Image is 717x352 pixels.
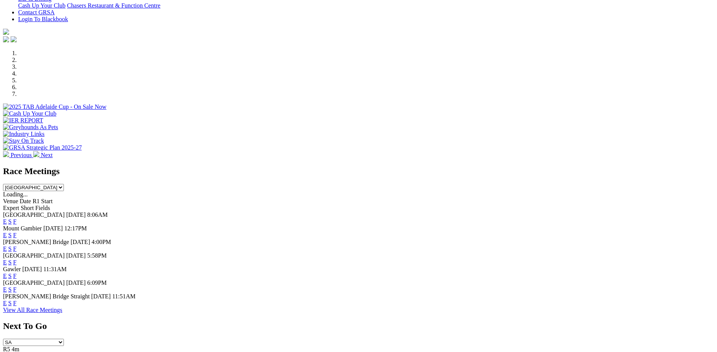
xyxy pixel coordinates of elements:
[66,252,86,259] span: [DATE]
[3,225,42,232] span: Mount Gambier
[18,16,68,22] a: Login To Blackbook
[91,293,111,300] span: [DATE]
[3,252,65,259] span: [GEOGRAPHIC_DATA]
[66,212,86,218] span: [DATE]
[20,198,31,204] span: Date
[71,239,90,245] span: [DATE]
[3,36,9,42] img: facebook.svg
[3,166,714,176] h2: Race Meetings
[13,245,17,252] a: F
[18,2,65,9] a: Cash Up Your Club
[11,152,32,158] span: Previous
[66,279,86,286] span: [DATE]
[13,218,17,225] a: F
[3,152,33,158] a: Previous
[3,286,7,293] a: E
[33,198,53,204] span: R1 Start
[8,300,12,306] a: S
[18,2,714,9] div: Bar & Dining
[21,205,34,211] span: Short
[13,259,17,266] a: F
[11,36,17,42] img: twitter.svg
[13,232,17,238] a: F
[8,273,12,279] a: S
[18,9,54,15] a: Contact GRSA
[3,131,45,137] img: Industry Links
[3,307,62,313] a: View All Race Meetings
[3,293,90,300] span: [PERSON_NAME] Bridge Straight
[91,239,111,245] span: 4:00PM
[33,152,53,158] a: Next
[43,266,67,272] span: 11:31AM
[22,266,42,272] span: [DATE]
[3,218,7,225] a: E
[3,321,714,331] h2: Next To Go
[8,232,12,238] a: S
[3,144,82,151] img: GRSA Strategic Plan 2025-27
[3,239,69,245] span: [PERSON_NAME] Bridge
[87,252,107,259] span: 5:58PM
[43,225,63,232] span: [DATE]
[3,137,44,144] img: Stay On Track
[33,151,39,157] img: chevron-right-pager-white.svg
[3,124,58,131] img: Greyhounds As Pets
[3,205,19,211] span: Expert
[3,191,28,198] span: Loading...
[3,259,7,266] a: E
[13,286,17,293] a: F
[112,293,136,300] span: 11:51AM
[87,279,107,286] span: 6:09PM
[3,245,7,252] a: E
[3,232,7,238] a: E
[64,225,87,232] span: 12:17PM
[3,212,65,218] span: [GEOGRAPHIC_DATA]
[3,266,21,272] span: Gawler
[8,286,12,293] a: S
[3,300,7,306] a: E
[87,212,108,218] span: 8:06AM
[3,198,18,204] span: Venue
[67,2,160,9] a: Chasers Restaurant & Function Centre
[3,103,107,110] img: 2025 TAB Adelaide Cup - On Sale Now
[8,259,12,266] a: S
[35,205,50,211] span: Fields
[3,279,65,286] span: [GEOGRAPHIC_DATA]
[3,29,9,35] img: logo-grsa-white.png
[3,151,9,157] img: chevron-left-pager-white.svg
[8,245,12,252] a: S
[3,117,43,124] img: IER REPORT
[3,273,7,279] a: E
[3,110,56,117] img: Cash Up Your Club
[8,218,12,225] a: S
[41,152,53,158] span: Next
[13,273,17,279] a: F
[13,300,17,306] a: F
